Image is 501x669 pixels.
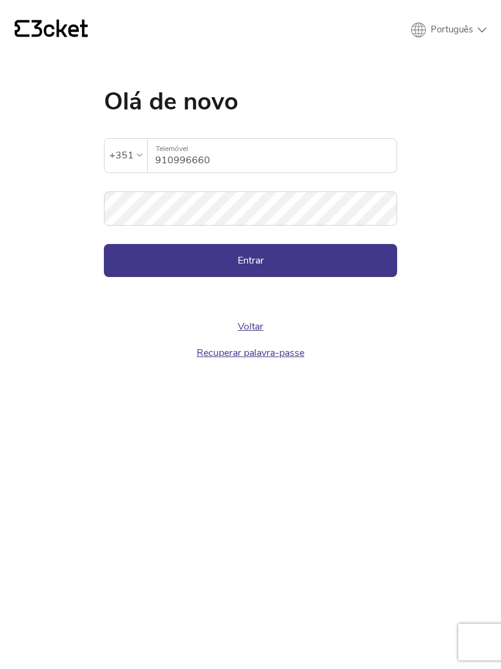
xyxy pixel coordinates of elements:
a: {' '} [15,20,88,40]
a: Recuperar palavra-passe [197,346,304,360]
h1: Olá de novo [104,89,397,114]
g: {' '} [15,20,29,37]
label: Palavra-passe [104,191,397,212]
label: Telemóvel [148,139,397,159]
button: Entrar [104,244,397,277]
a: Voltar [238,320,263,333]
div: +351 [109,146,134,164]
input: Telemóvel [155,139,397,172]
